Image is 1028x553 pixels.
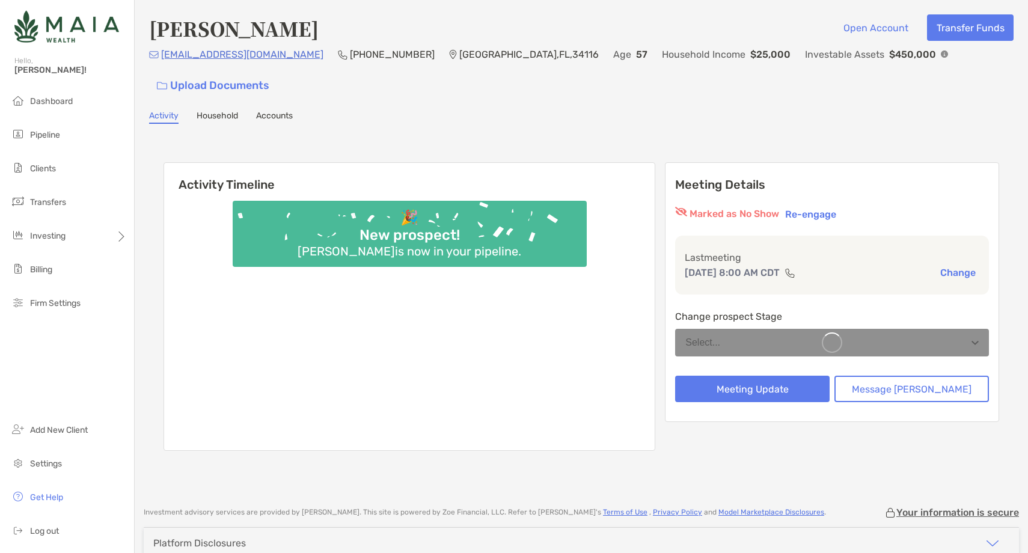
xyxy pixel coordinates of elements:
[233,201,587,257] img: Confetti
[161,47,323,62] p: [EMAIL_ADDRESS][DOMAIN_NAME]
[30,264,52,275] span: Billing
[927,14,1014,41] button: Transfer Funds
[750,47,791,62] p: $25,000
[293,244,526,258] div: [PERSON_NAME] is now in your pipeline.
[896,507,1019,518] p: Your information is secure
[14,5,119,48] img: Zoe Logo
[30,526,59,536] span: Log out
[449,50,457,60] img: Location Icon
[11,422,25,436] img: add_new_client icon
[197,111,238,124] a: Household
[805,47,884,62] p: Investable Assets
[149,14,319,42] h4: [PERSON_NAME]
[889,47,936,62] p: $450,000
[30,459,62,469] span: Settings
[636,47,647,62] p: 57
[653,508,702,516] a: Privacy Policy
[11,489,25,504] img: get-help icon
[30,425,88,435] span: Add New Client
[11,127,25,141] img: pipeline icon
[11,523,25,537] img: logout icon
[30,298,81,308] span: Firm Settings
[662,47,745,62] p: Household Income
[685,265,780,280] p: [DATE] 8:00 AM CDT
[149,51,159,58] img: Email Icon
[30,197,66,207] span: Transfers
[603,508,647,516] a: Terms of Use
[11,93,25,108] img: dashboard icon
[396,209,423,227] div: 🎉
[256,111,293,124] a: Accounts
[164,163,655,192] h6: Activity Timeline
[675,376,830,402] button: Meeting Update
[149,73,277,99] a: Upload Documents
[30,130,60,140] span: Pipeline
[11,261,25,276] img: billing icon
[675,177,989,192] p: Meeting Details
[153,537,246,549] div: Platform Disclosures
[149,111,179,124] a: Activity
[675,207,687,216] img: red eyr
[30,96,73,106] span: Dashboard
[834,376,989,402] button: Message [PERSON_NAME]
[30,231,66,241] span: Investing
[338,50,347,60] img: Phone Icon
[30,163,56,174] span: Clients
[718,508,824,516] a: Model Marketplace Disclosures
[157,82,167,90] img: button icon
[690,207,779,221] p: Marked as No Show
[11,160,25,175] img: clients icon
[985,536,1000,551] img: icon arrow
[11,456,25,470] img: settings icon
[11,194,25,209] img: transfers icon
[685,250,979,265] p: Last meeting
[785,268,795,278] img: communication type
[941,50,948,58] img: Info Icon
[144,508,826,517] p: Investment advisory services are provided by [PERSON_NAME] . This site is powered by Zoe Financia...
[30,492,63,503] span: Get Help
[937,266,979,279] button: Change
[459,47,599,62] p: [GEOGRAPHIC_DATA] , FL , 34116
[355,227,465,244] div: New prospect!
[613,47,631,62] p: Age
[834,14,917,41] button: Open Account
[782,207,840,221] button: Re-engage
[14,65,127,75] span: [PERSON_NAME]!
[350,47,435,62] p: [PHONE_NUMBER]
[675,309,989,324] p: Change prospect Stage
[11,228,25,242] img: investing icon
[11,295,25,310] img: firm-settings icon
